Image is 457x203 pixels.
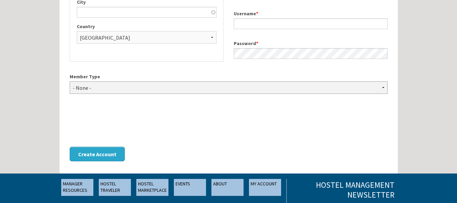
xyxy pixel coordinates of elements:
label: Member Type [70,73,388,80]
label: Country [77,23,216,30]
a: HOSTEL MARKETPLACE [136,179,168,196]
a: ABOUT [211,179,244,196]
button: Create Account [70,147,125,161]
input: Spaces are allowed; punctuation is not allowed except for periods, hyphens, apostrophes, and unde... [234,18,388,29]
iframe: reCAPTCHA [70,110,173,136]
h3: Hostel Management Newsletter [292,180,394,200]
a: HOSTEL TRAVELER [99,179,131,196]
span: This field is required. [256,40,258,46]
a: MY ACCOUNT [249,179,281,196]
label: Password [234,40,388,47]
label: Username [234,10,388,17]
a: EVENTS [174,179,206,196]
a: MANAGER RESOURCES [61,179,93,196]
span: This field is required. [256,11,258,17]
